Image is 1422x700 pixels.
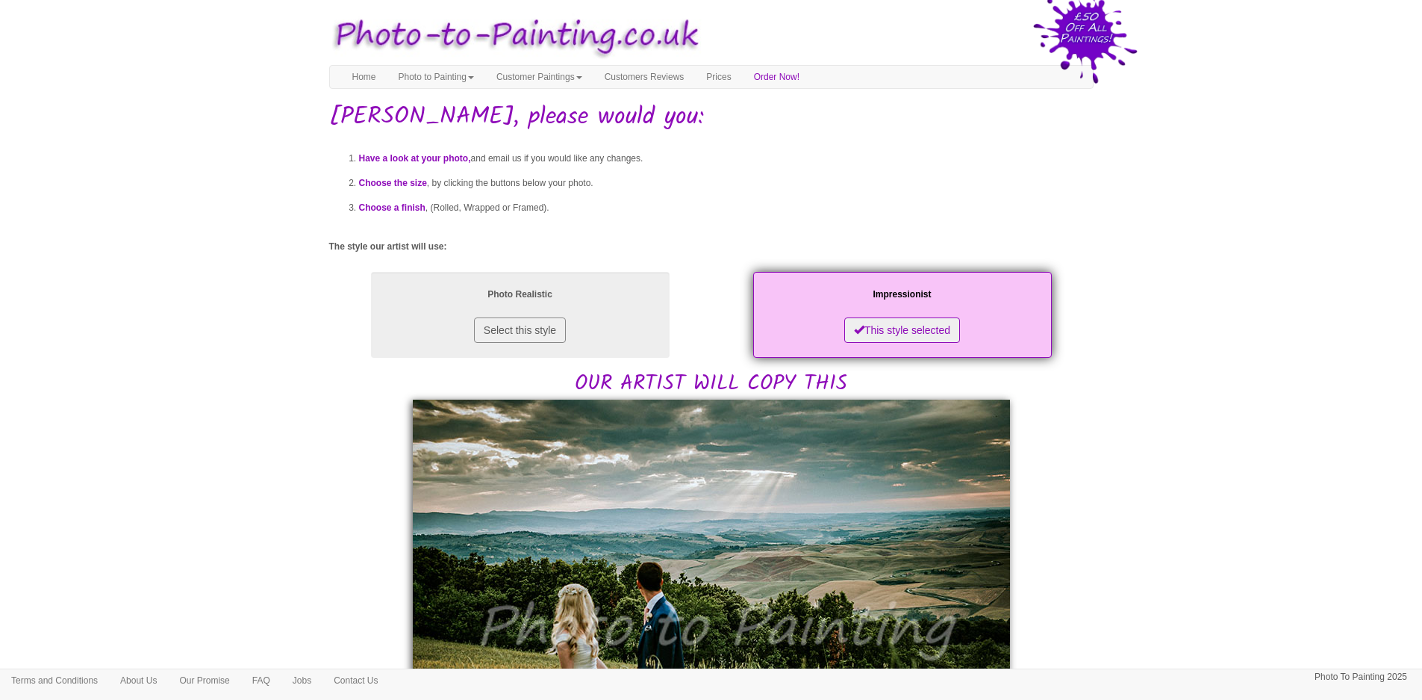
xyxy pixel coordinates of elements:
[485,66,593,88] a: Customer Paintings
[474,318,566,343] button: Select this style
[695,66,742,88] a: Prices
[359,171,1094,196] li: , by clicking the buttons below your photo.
[322,669,389,692] a: Contact Us
[359,202,425,213] span: Choose a finish
[387,66,485,88] a: Photo to Painting
[386,287,655,303] p: Photo Realistic
[329,241,447,253] label: The style our artist will use:
[359,153,471,164] span: Have a look at your photo,
[768,287,1037,303] p: Impressionist
[281,669,322,692] a: Jobs
[1315,669,1407,685] p: Photo To Painting 2025
[109,669,168,692] a: About Us
[168,669,240,692] a: Our Promise
[322,7,704,65] img: Photo to Painting
[341,66,387,88] a: Home
[329,104,1094,130] h1: [PERSON_NAME], please would you:
[359,146,1094,171] li: and email us if you would like any changes.
[241,669,281,692] a: FAQ
[359,178,427,188] span: Choose the size
[359,196,1094,220] li: , (Rolled, Wrapped or Framed).
[593,66,696,88] a: Customers Reviews
[844,318,960,343] button: This style selected
[743,66,811,88] a: Order Now!
[329,268,1094,396] h2: OUR ARTIST WILL COPY THIS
